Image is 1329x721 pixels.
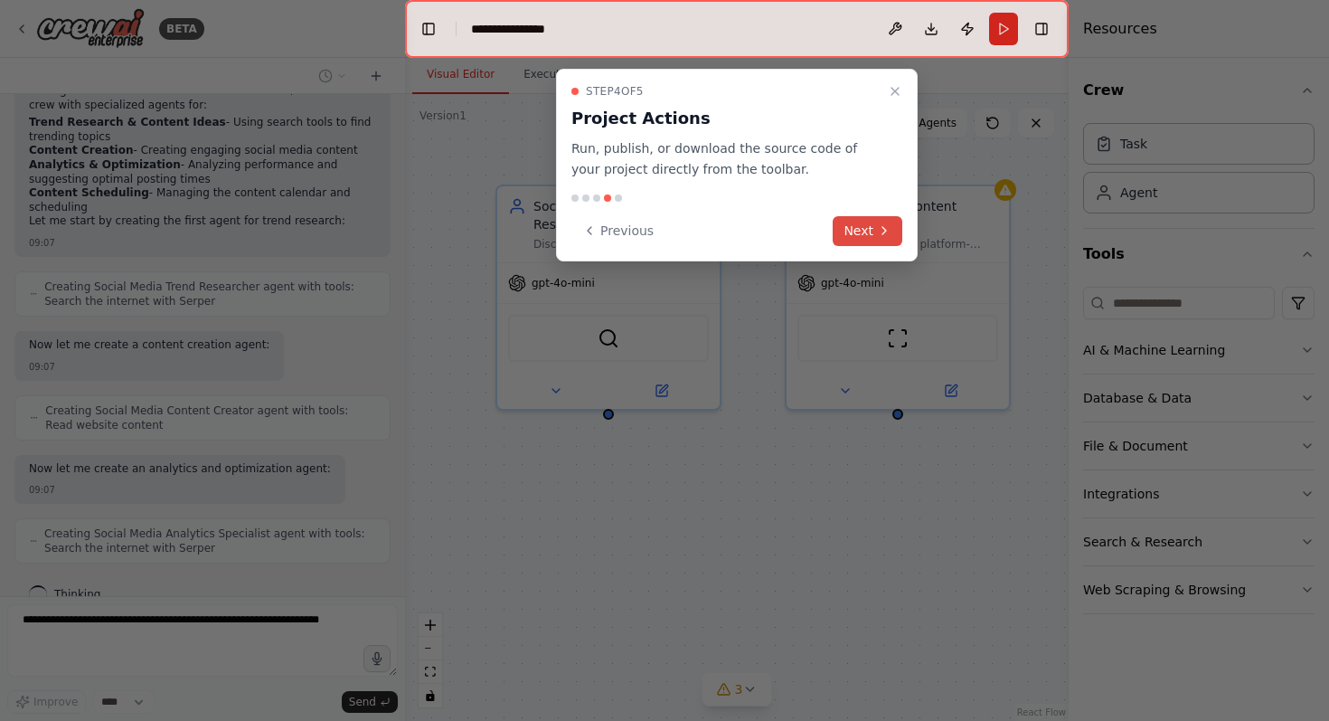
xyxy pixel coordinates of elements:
h3: Project Actions [571,106,881,131]
button: Next [833,216,902,246]
span: Step 4 of 5 [586,84,644,99]
button: Hide left sidebar [416,16,441,42]
button: Previous [571,216,664,246]
p: Run, publish, or download the source code of your project directly from the toolbar. [571,138,881,180]
button: Close walkthrough [884,81,906,102]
